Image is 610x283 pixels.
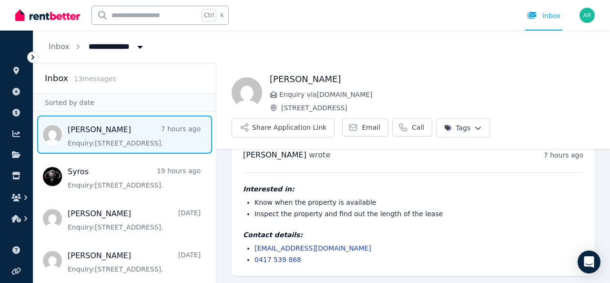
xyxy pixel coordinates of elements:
a: Inbox [49,42,70,51]
h4: Interested in: [243,184,583,194]
a: Email [342,118,388,136]
h4: Contact details: [243,230,583,240]
span: wrote [309,150,330,159]
img: Aram Rudd [579,8,595,23]
button: Tags [436,118,490,137]
a: Syros19 hours agoEnquiry:[STREET_ADDRESS]. [68,166,201,190]
span: Email [362,123,380,132]
span: [STREET_ADDRESS] [281,103,595,113]
a: 0417 539 868 [254,256,301,263]
span: Enquiry via [DOMAIN_NAME] [279,90,595,99]
img: Dianne Fraraccio [232,77,262,108]
span: Call [412,123,424,132]
img: RentBetter [15,8,80,22]
time: 7 hours ago [544,151,583,159]
span: k [220,11,224,19]
div: Open Intercom Messenger [578,251,600,273]
a: [PERSON_NAME][DATE]Enquiry:[STREET_ADDRESS]. [68,208,201,232]
h1: [PERSON_NAME] [270,73,595,86]
button: Share Application Link [232,118,335,137]
span: Ctrl [202,9,216,21]
span: [PERSON_NAME] [243,150,306,159]
li: Inspect the property and find out the length of the lease [254,209,583,219]
a: [PERSON_NAME]7 hours agoEnquiry:[STREET_ADDRESS]. [68,124,201,148]
span: Tags [444,123,470,133]
span: 13 message s [74,75,116,83]
a: [PERSON_NAME][DATE]Enquiry:[STREET_ADDRESS]. [68,250,201,274]
a: Call [392,118,432,136]
div: Sorted by date [33,94,216,112]
div: Inbox [527,11,560,21]
nav: Breadcrumb [33,31,160,63]
a: [EMAIL_ADDRESS][DOMAIN_NAME] [254,244,371,252]
li: Know when the property is available [254,198,583,207]
h2: Inbox [45,72,68,85]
